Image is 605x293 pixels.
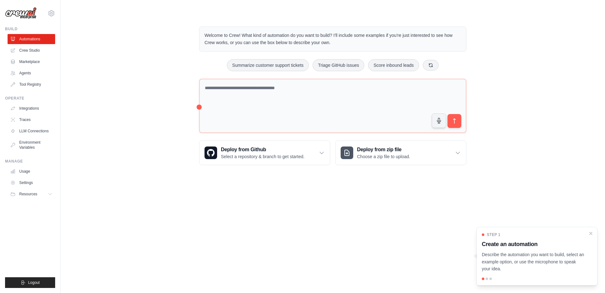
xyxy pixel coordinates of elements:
p: Select a repository & branch to get started. [221,153,304,160]
span: Resources [19,192,37,197]
a: Agents [8,68,55,78]
button: Logout [5,277,55,288]
button: Close walkthrough [588,231,593,236]
span: Step 1 [487,232,500,237]
div: Manage [5,159,55,164]
a: Crew Studio [8,45,55,55]
a: Tool Registry [8,79,55,89]
button: Score inbound leads [368,59,419,71]
div: Build [5,26,55,32]
a: Marketplace [8,57,55,67]
p: Describe the automation you want to build, select an example option, or use the microphone to spe... [482,251,585,273]
a: Usage [8,166,55,176]
a: Settings [8,178,55,188]
span: Logout [28,280,40,285]
img: Logo [5,7,37,19]
h3: Deploy from Github [221,146,304,153]
div: Operate [5,96,55,101]
a: Automations [8,34,55,44]
p: Welcome to Crew! What kind of automation do you want to build? I'll include some examples if you'... [205,32,461,46]
h3: Deploy from zip file [357,146,410,153]
a: Environment Variables [8,137,55,152]
button: Resources [8,189,55,199]
button: Summarize customer support tickets [227,59,309,71]
a: LLM Connections [8,126,55,136]
a: Traces [8,115,55,125]
p: Choose a zip file to upload. [357,153,410,160]
h3: Create an automation [482,240,585,249]
a: Integrations [8,103,55,113]
button: Triage GitHub issues [313,59,364,71]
